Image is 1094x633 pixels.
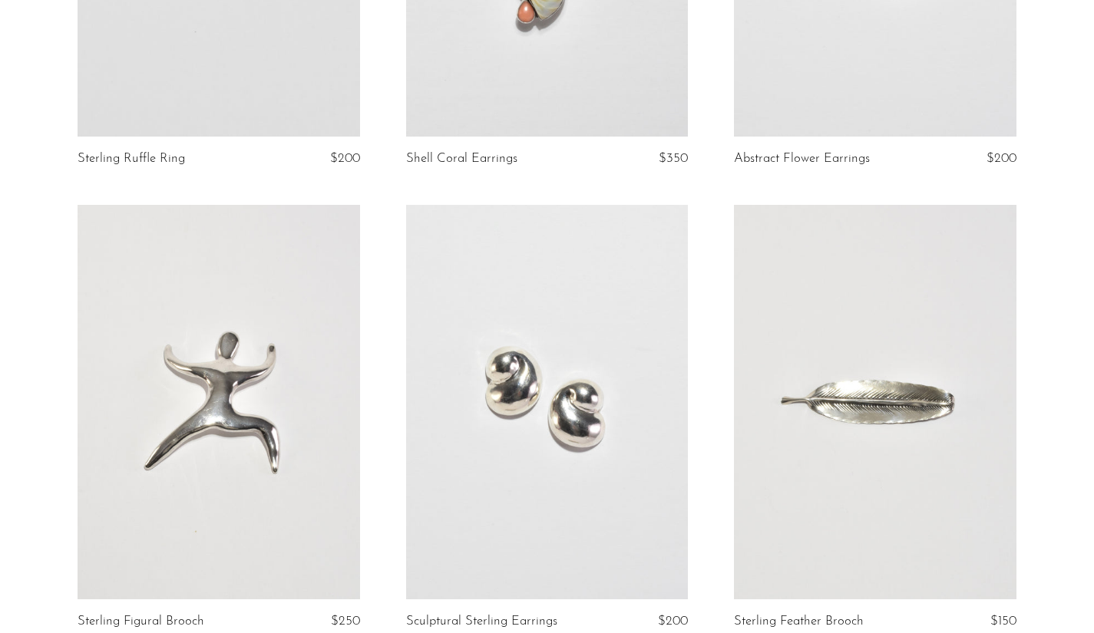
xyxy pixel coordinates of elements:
a: Sterling Feather Brooch [734,615,864,628]
span: $200 [658,615,688,628]
a: Abstract Flower Earrings [734,152,870,166]
span: $150 [990,615,1016,628]
a: Shell Coral Earrings [406,152,517,166]
a: Sculptural Sterling Earrings [406,615,557,628]
a: Sterling Figural Brooch [78,615,204,628]
span: $350 [659,152,688,165]
a: Sterling Ruffle Ring [78,152,185,166]
span: $200 [330,152,360,165]
span: $200 [987,152,1016,165]
span: $250 [331,615,360,628]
